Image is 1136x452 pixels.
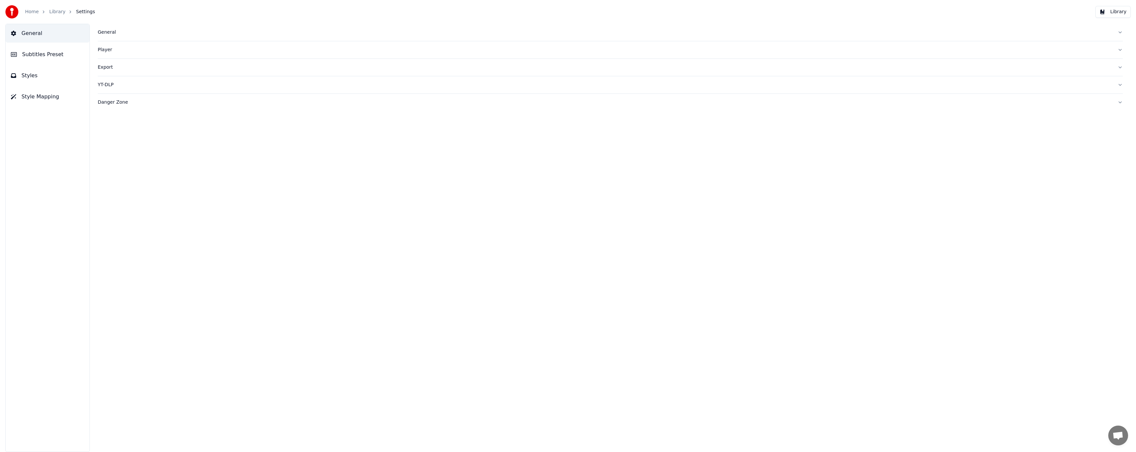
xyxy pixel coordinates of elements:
button: Subtitles Preset [6,45,89,64]
div: Open de chat [1108,426,1128,445]
span: Subtitles Preset [22,51,63,58]
button: Style Mapping [6,87,89,106]
span: Settings [76,9,95,15]
button: Library [1095,6,1131,18]
img: youka [5,5,18,18]
button: Styles [6,66,89,85]
button: Danger Zone [98,94,1123,111]
button: General [98,24,1123,41]
button: Player [98,41,1123,58]
div: General [98,29,1112,36]
a: Home [25,9,39,15]
a: Library [49,9,65,15]
nav: breadcrumb [25,9,95,15]
button: Export [98,59,1123,76]
div: YT-DLP [98,82,1112,88]
button: General [6,24,89,43]
button: YT-DLP [98,76,1123,93]
span: Style Mapping [21,93,59,101]
div: Export [98,64,1112,71]
div: Player [98,47,1112,53]
span: Styles [21,72,38,80]
span: General [21,29,42,37]
div: Danger Zone [98,99,1112,106]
